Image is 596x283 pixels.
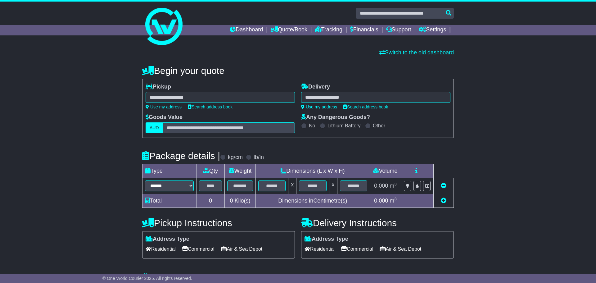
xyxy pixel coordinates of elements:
label: AUD [146,122,163,133]
span: Commercial [182,244,214,254]
a: Dashboard [230,25,263,35]
label: Goods Value [146,114,183,121]
label: Address Type [305,236,348,243]
td: 0 [196,194,225,208]
span: Air & Sea Depot [380,244,422,254]
a: Settings [419,25,446,35]
h4: Pickup Instructions [142,218,295,228]
label: kg/cm [228,154,243,161]
td: x [288,178,296,194]
a: Add new item [441,198,446,204]
a: Switch to the old dashboard [379,49,454,56]
label: Any Dangerous Goods? [301,114,370,121]
a: Quote/Book [271,25,307,35]
label: Lithium Battery [327,123,361,129]
td: Qty [196,164,225,178]
td: Dimensions (L x W x H) [255,164,370,178]
span: m [390,198,397,204]
label: lb/in [254,154,264,161]
a: Use my address [146,104,182,109]
span: Residential [146,244,176,254]
span: Commercial [341,244,373,254]
sup: 3 [394,197,397,201]
td: Kilo(s) [225,194,256,208]
label: Other [373,123,385,129]
label: Address Type [146,236,189,243]
span: © One World Courier 2025. All rights reserved. [102,276,192,281]
span: 0.000 [374,183,388,189]
span: Residential [305,244,335,254]
h4: Delivery Instructions [301,218,454,228]
span: 0 [230,198,233,204]
a: Tracking [315,25,342,35]
h4: Begin your quote [142,66,454,76]
a: Support [386,25,411,35]
h4: Warranty & Insurance [142,272,454,283]
td: Weight [225,164,256,178]
sup: 3 [394,182,397,186]
td: x [329,178,337,194]
span: m [390,183,397,189]
h4: Package details | [142,151,220,161]
label: Delivery [301,84,330,90]
td: Volume [370,164,401,178]
span: Air & Sea Depot [221,244,263,254]
a: Search address book [188,104,233,109]
a: Search address book [343,104,388,109]
label: No [309,123,315,129]
td: Dimensions in Centimetre(s) [255,194,370,208]
a: Financials [350,25,378,35]
a: Remove this item [441,183,446,189]
td: Total [142,194,196,208]
label: Pickup [146,84,171,90]
a: Use my address [301,104,337,109]
span: 0.000 [374,198,388,204]
td: Type [142,164,196,178]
